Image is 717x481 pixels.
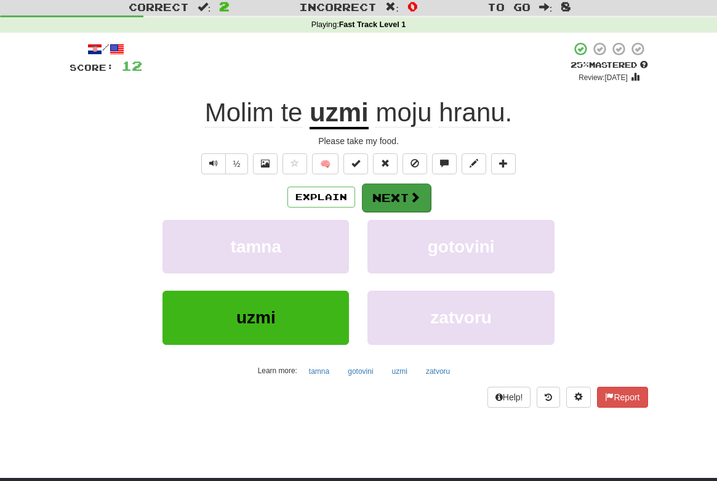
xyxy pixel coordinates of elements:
[198,2,211,12] span: :
[491,153,516,174] button: Add to collection (alt+a)
[571,60,648,71] div: Mastered
[236,308,276,327] span: uzmi
[428,237,495,256] span: gotovini
[430,308,492,327] span: zatvoru
[129,1,189,13] span: Correct
[539,2,553,12] span: :
[367,291,554,344] button: zatvoru
[367,220,554,273] button: gotovini
[205,98,274,127] span: Molim
[282,153,307,174] button: Favorite sentence (alt+f)
[403,153,427,174] button: Ignore sentence (alt+i)
[375,98,431,127] span: moju
[373,153,398,174] button: Reset to 0% Mastered (alt+r)
[369,98,512,127] span: .
[162,291,349,344] button: uzmi
[571,60,589,70] span: 25 %
[343,153,368,174] button: Set this sentence to 100% Mastered (alt+m)
[419,362,457,381] button: zatvoru
[231,237,281,256] span: tamna
[225,153,249,174] button: ½
[439,98,505,127] span: hranu
[385,2,399,12] span: :
[302,362,336,381] button: tamna
[70,62,114,73] span: Score:
[579,73,628,82] small: Review: [DATE]
[310,98,369,129] u: uzmi
[199,153,249,174] div: Text-to-speech controls
[432,153,457,174] button: Discuss sentence (alt+u)
[162,220,349,273] button: tamna
[312,153,338,174] button: 🧠
[281,98,302,127] span: te
[299,1,377,13] span: Incorrect
[362,184,431,212] button: Next
[70,135,648,147] div: Please take my food.
[339,20,406,29] strong: Fast Track Level 1
[487,1,531,13] span: To go
[70,41,142,57] div: /
[341,362,380,381] button: gotovini
[597,387,647,408] button: Report
[258,366,297,375] small: Learn more:
[537,387,560,408] button: Round history (alt+y)
[253,153,278,174] button: Show image (alt+x)
[462,153,486,174] button: Edit sentence (alt+d)
[201,153,226,174] button: Play sentence audio (ctl+space)
[121,58,142,73] span: 12
[385,362,414,381] button: uzmi
[287,187,355,208] button: Explain
[487,387,531,408] button: Help!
